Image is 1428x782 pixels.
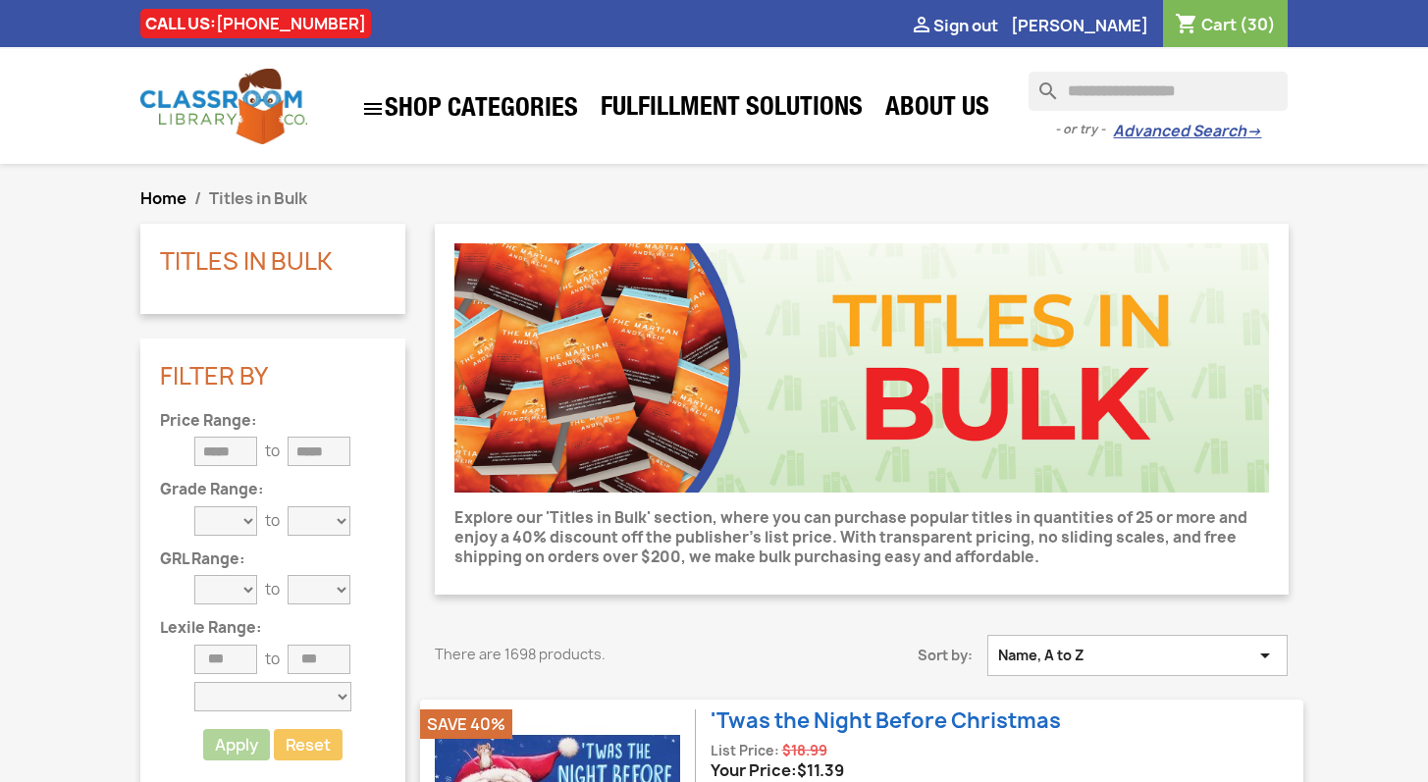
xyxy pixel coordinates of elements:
i: shopping_cart [1175,14,1198,37]
span: Cart [1201,14,1237,35]
span: Regular price [782,741,827,760]
p: to [265,442,280,461]
i:  [1253,646,1277,665]
p: to [265,580,280,600]
a: Sign out [910,15,998,36]
span: Titles in Bulk [209,187,307,209]
a: SHOP CATEGORIES [351,87,588,130]
span: (30) [1240,14,1276,35]
a: Titles in Bulk [160,244,333,278]
a: Reset [274,729,343,760]
img: CLC_Bulk.jpg [454,243,1269,493]
i: search [1029,72,1052,95]
button: Sort by selection [987,635,1288,676]
div: Your Price: [711,760,1303,780]
i:  [361,97,385,121]
li: Save 40% [420,709,512,739]
p: to [265,650,280,669]
input: Search [1029,72,1288,111]
a: Shopping cart link containing 30 product(s) [1175,14,1276,35]
span: Sort by: [803,646,988,665]
p: Filter By [160,363,386,389]
span: → [1246,122,1261,141]
a: Fulfillment Solutions [591,90,873,130]
a: [PERSON_NAME] [1011,15,1148,36]
a: [PHONE_NUMBER] [216,13,366,34]
button: Apply [203,729,270,760]
i:  [910,15,933,38]
p: Price Range: [160,413,386,430]
a: 'Twas the Night Before Christmas [711,706,1061,735]
span: Price [797,759,844,781]
p: to [265,511,280,531]
img: Classroom Library Company [140,69,307,144]
a: Home [140,187,186,209]
a: Advanced Search→ [1113,122,1261,141]
p: There are 1698 products. [435,645,773,664]
p: Grade Range: [160,482,386,498]
p: Lexile Range: [160,620,386,637]
span: - or try - [1055,120,1113,139]
p: Explore our 'Titles in Bulk' section, where you can purchase popular titles in quantities of 25 o... [454,508,1269,567]
div: CALL US: [140,9,371,38]
p: GRL Range: [160,551,386,568]
span: List Price: [711,742,779,759]
a: About Us [875,90,999,130]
